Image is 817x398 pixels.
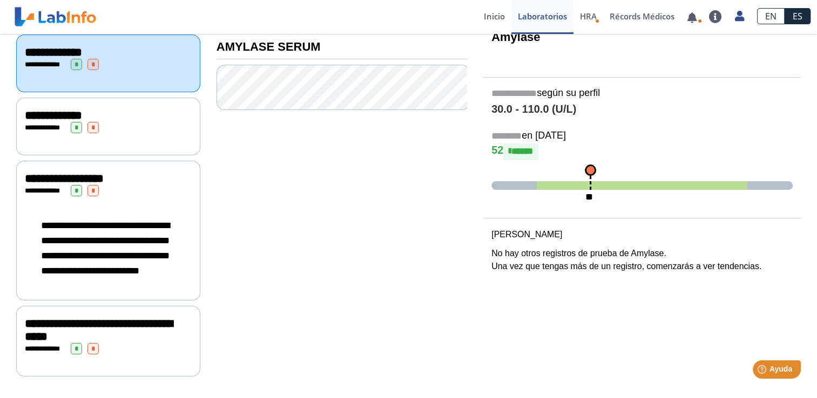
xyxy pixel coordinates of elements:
b: Amylase [491,30,540,44]
p: [PERSON_NAME] [491,228,793,241]
p: No hay otros registros de prueba de Amylase. Una vez que tengas más de un registro, comenzarás a ... [491,247,793,273]
a: ES [785,8,811,24]
a: EN [757,8,785,24]
h5: en [DATE] [491,130,793,142]
h4: 30.0 - 110.0 (U/L) [491,103,793,116]
b: AMYLASE SERUM [217,40,321,53]
h4: 52 [491,143,793,160]
iframe: Help widget launcher [721,356,805,386]
span: HRA [580,11,597,22]
h5: según su perfil [491,87,793,100]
